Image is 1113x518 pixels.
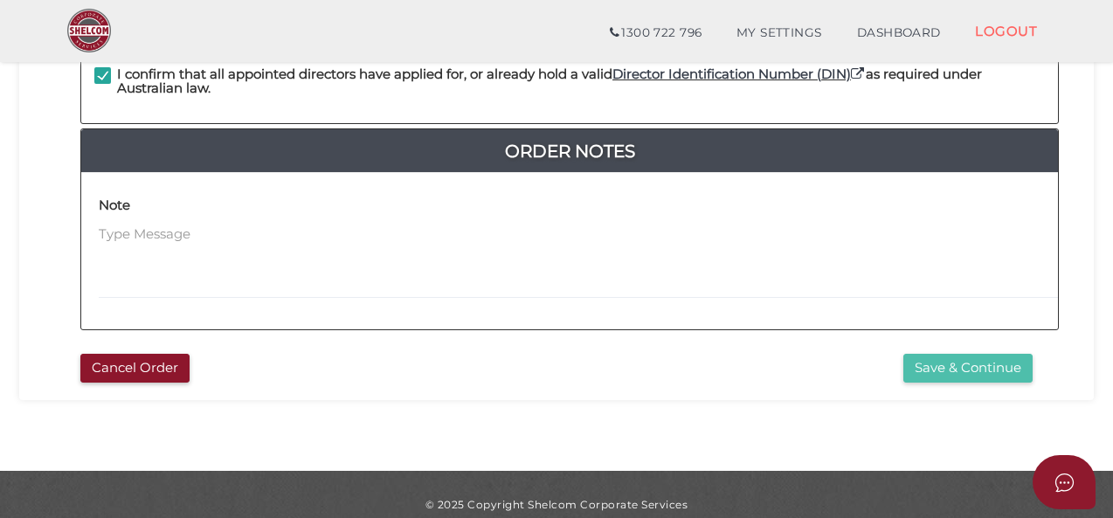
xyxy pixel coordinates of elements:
[957,13,1054,49] a: LOGOUT
[32,497,1081,512] div: © 2025 Copyright Shelcom Corporate Services
[719,16,840,51] a: MY SETTINGS
[117,67,1045,96] h4: I confirm that all appointed directors have applied for, or already hold a valid as required unde...
[840,16,958,51] a: DASHBOARD
[592,16,719,51] a: 1300 722 796
[1033,455,1096,509] button: Open asap
[81,137,1058,165] a: Order Notes
[80,354,190,383] button: Cancel Order
[612,66,866,82] a: Director Identification Number (DIN)
[99,198,130,213] h4: Note
[903,354,1033,383] button: Save & Continue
